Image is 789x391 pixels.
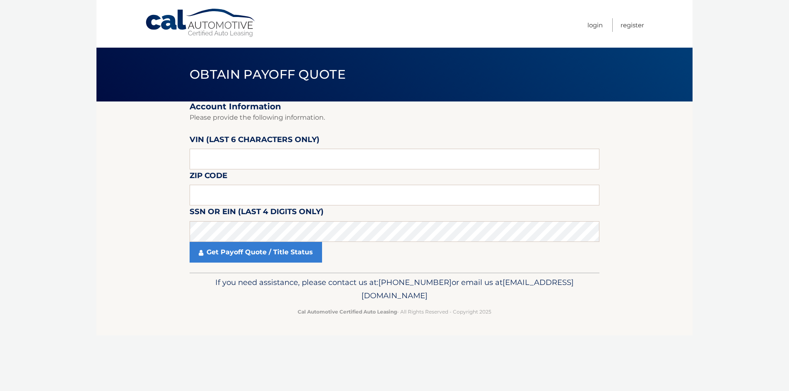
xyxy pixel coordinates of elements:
p: If you need assistance, please contact us at: or email us at [195,276,594,302]
p: Please provide the following information. [190,112,599,123]
h2: Account Information [190,101,599,112]
p: - All Rights Reserved - Copyright 2025 [195,307,594,316]
span: [PHONE_NUMBER] [378,278,452,287]
a: Get Payoff Quote / Title Status [190,242,322,263]
label: SSN or EIN (last 4 digits only) [190,205,324,221]
span: Obtain Payoff Quote [190,67,346,82]
a: Register [621,18,644,32]
a: Login [587,18,603,32]
label: Zip Code [190,169,227,185]
strong: Cal Automotive Certified Auto Leasing [298,309,397,315]
label: VIN (last 6 characters only) [190,133,320,149]
a: Cal Automotive [145,8,257,38]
